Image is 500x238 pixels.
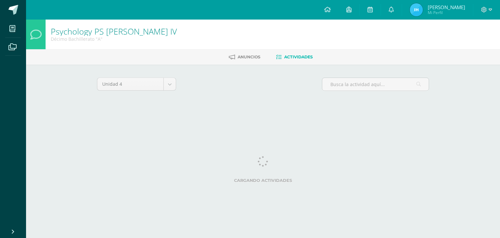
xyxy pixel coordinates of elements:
a: Actividades [276,52,313,62]
div: Décimo Bachillerato 'A' [51,36,177,42]
span: Mi Perfil [428,10,465,15]
label: Cargando actividades [97,178,429,183]
input: Busca la actividad aquí... [322,78,429,91]
h1: Psychology PS Bach IV [51,27,177,36]
span: Unidad 4 [102,78,159,90]
a: Unidad 4 [97,78,176,90]
a: Anuncios [229,52,260,62]
span: Anuncios [238,54,260,59]
span: Actividades [284,54,313,59]
a: Psychology PS [PERSON_NAME] IV [51,26,177,37]
span: [PERSON_NAME] [428,4,465,10]
img: 043e0417c7b4bbce082b72227dddb036.png [410,3,423,16]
